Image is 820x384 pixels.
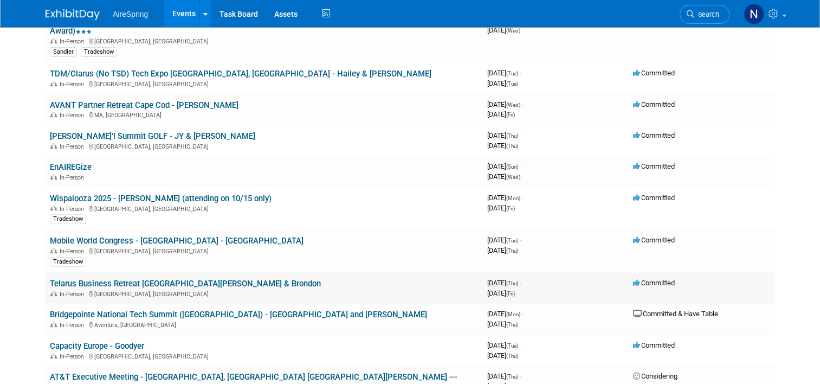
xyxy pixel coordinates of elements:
span: (Fri) [506,112,515,118]
span: (Tue) [506,71,518,76]
span: In-Person [60,112,87,119]
div: [GEOGRAPHIC_DATA], [GEOGRAPHIC_DATA] [50,204,479,213]
span: Considering [633,372,677,380]
span: In-Person [60,206,87,213]
span: AireSpring [113,10,148,18]
span: (Tue) [506,343,518,349]
a: AVANT Partner Retreat Cape Cod - [PERSON_NAME] [50,100,238,110]
div: MA, [GEOGRAPHIC_DATA] [50,110,479,119]
a: Bridgepointe National Tech Summit ([GEOGRAPHIC_DATA]) - [GEOGRAPHIC_DATA] and [PERSON_NAME] [50,310,427,319]
span: (Thu) [506,374,518,380]
span: [DATE] [487,246,518,254]
span: Committed & Have Table [633,310,718,318]
span: [DATE] [487,142,518,150]
span: (Fri) [506,291,515,297]
img: In-Person Event [50,174,57,180]
span: [DATE] [487,131,521,139]
span: - [520,236,521,244]
span: - [522,310,524,318]
div: [GEOGRAPHIC_DATA], [GEOGRAPHIC_DATA] [50,79,479,88]
span: [DATE] [487,162,521,170]
div: Aventura, [GEOGRAPHIC_DATA] [50,320,479,329]
a: [PERSON_NAME]'l Summit GOLF - JY & [PERSON_NAME] [50,131,255,141]
img: In-Person Event [50,81,57,86]
span: - [520,279,521,287]
span: (Thu) [506,280,518,286]
span: In-Person [60,291,87,298]
span: [DATE] [487,26,520,34]
span: [DATE] [487,351,518,360]
span: Committed [633,69,675,77]
div: [GEOGRAPHIC_DATA], [GEOGRAPHIC_DATA] [50,351,479,360]
div: Tradeshow [50,214,86,224]
span: Committed [633,194,675,202]
span: [DATE] [487,310,524,318]
img: Natalie Pyron [744,4,764,24]
span: Committed [633,279,675,287]
span: (Mon) [506,311,520,317]
span: In-Person [60,174,87,181]
span: (Mon) [506,195,520,201]
span: - [520,162,521,170]
img: In-Person Event [50,353,57,359]
span: In-Person [60,248,87,255]
span: In-Person [60,38,87,45]
span: (Sun) [506,164,518,170]
span: (Thu) [506,353,518,359]
img: In-Person Event [50,248,57,253]
span: (Fri) [506,206,515,212]
span: [DATE] [487,69,521,77]
span: [DATE] [487,194,524,202]
span: (Tue) [506,81,518,87]
span: [DATE] [487,236,521,244]
img: In-Person Event [50,112,57,117]
span: Committed [633,100,675,108]
span: [DATE] [487,372,521,380]
span: (Thu) [506,248,518,254]
span: - [520,341,521,349]
span: Committed [633,236,675,244]
div: [GEOGRAPHIC_DATA], [GEOGRAPHIC_DATA] [50,289,479,298]
a: Capacity Europe - Goodyer [50,341,144,351]
div: Tradeshow [81,47,117,57]
img: In-Person Event [50,38,57,43]
span: [DATE] [487,204,515,212]
a: EnAIREGize [50,162,92,172]
img: In-Person Event [50,291,57,296]
span: (Thu) [506,133,518,139]
img: In-Person Event [50,322,57,327]
span: [DATE] [487,172,520,181]
span: [DATE] [487,289,515,297]
span: (Thu) [506,322,518,328]
span: - [520,69,521,77]
img: In-Person Event [50,206,57,211]
span: [DATE] [487,79,518,87]
img: In-Person Event [50,143,57,149]
div: [GEOGRAPHIC_DATA], [GEOGRAPHIC_DATA] [50,246,479,255]
a: Mobile World Congress - [GEOGRAPHIC_DATA] - [GEOGRAPHIC_DATA] [50,236,304,246]
span: Committed [633,341,675,349]
span: (Wed) [506,174,520,180]
span: Committed [633,162,675,170]
span: [DATE] [487,320,518,328]
span: - [522,194,524,202]
span: [DATE] [487,100,524,108]
div: [GEOGRAPHIC_DATA], [GEOGRAPHIC_DATA] [50,142,479,150]
img: ExhibitDay [46,9,100,20]
a: TDM/Clarus (No TSD) Tech Expo [GEOGRAPHIC_DATA], [GEOGRAPHIC_DATA] - Hailey & [PERSON_NAME] [50,69,431,79]
div: Tradeshow [50,257,86,267]
span: [DATE] [487,279,521,287]
span: - [522,100,524,108]
span: - [520,372,521,380]
span: [DATE] [487,110,515,118]
div: [GEOGRAPHIC_DATA], [GEOGRAPHIC_DATA] [50,36,479,45]
span: (Wed) [506,28,520,34]
span: (Tue) [506,238,518,244]
div: Sandler [50,47,77,57]
span: Committed [633,131,675,139]
a: Search [680,5,729,24]
span: [DATE] [487,341,521,349]
span: Search [694,10,719,18]
a: Wispalooza 2025 - [PERSON_NAME] (attending on 10/15 only) [50,194,272,203]
span: - [520,131,521,139]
